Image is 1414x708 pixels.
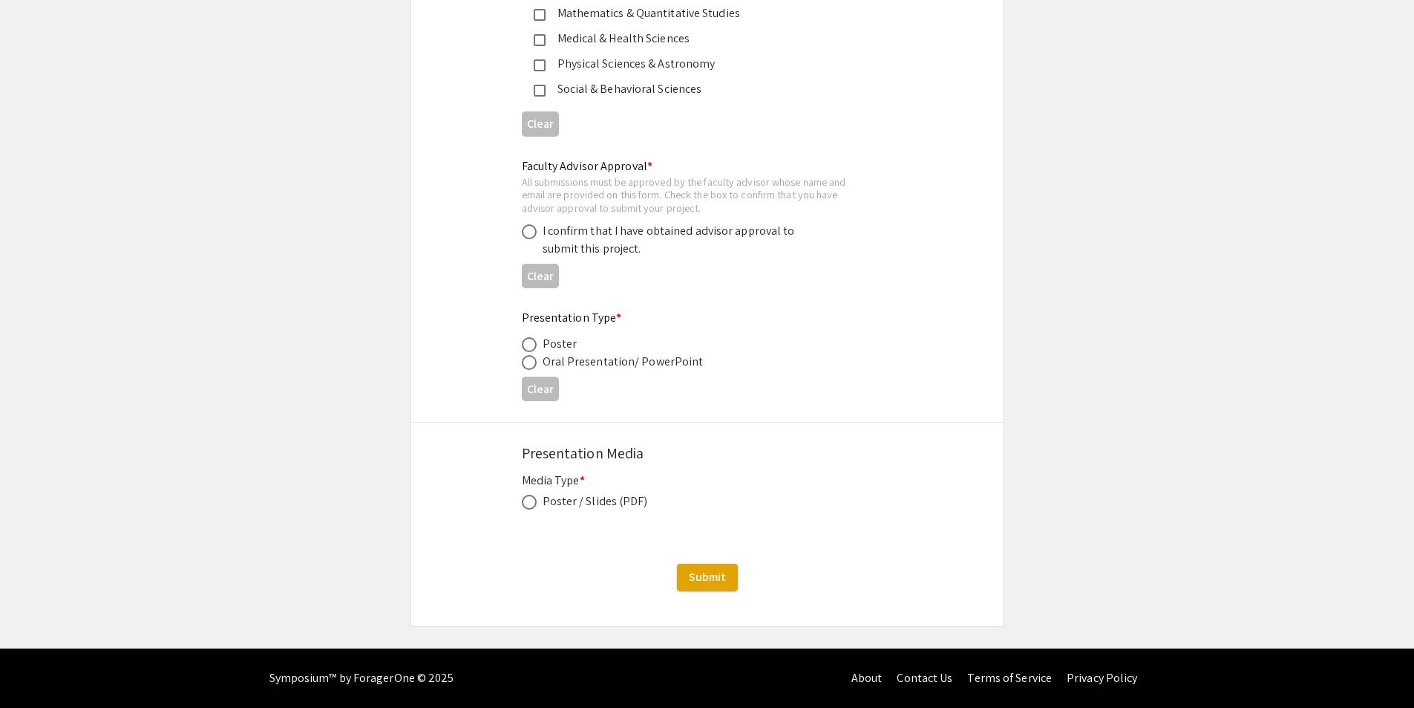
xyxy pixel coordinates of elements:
[1067,670,1137,686] a: Privacy Policy
[546,80,857,98] div: Social & Behavioral Sciences
[897,670,952,686] a: Contact Us
[851,670,883,686] a: About
[522,310,622,325] mat-label: Presentation Type
[543,353,704,371] div: Oral Presentation/ PowerPoint
[543,493,648,510] div: Poster / Slides (PDF)
[543,335,577,353] div: Poster
[522,111,559,136] button: Clear
[546,4,857,22] div: Mathematics & Quantitative Studies
[967,670,1052,686] a: Terms of Service
[522,377,559,401] button: Clear
[522,264,559,288] button: Clear
[522,175,869,215] div: All submissions must be approved by the faculty advisor whose name and email are provided on this...
[522,472,585,488] mat-label: Media Type
[1351,641,1403,697] iframe: Chat
[546,55,857,73] div: Physical Sciences & Astronomy
[522,442,893,464] div: Presentation Media
[522,158,653,174] mat-label: Faculty Advisor Approval
[269,649,454,708] div: Symposium™ by ForagerOne © 2025
[689,569,726,585] span: Submit
[546,30,857,48] div: Medical & Health Sciences
[677,564,738,591] button: Submit
[543,222,802,258] div: I confirm that I have obtained advisor approval to submit this project.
